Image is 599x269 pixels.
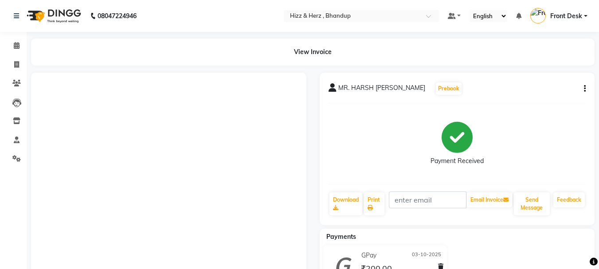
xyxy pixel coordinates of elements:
[412,251,441,260] span: 03-10-2025
[98,4,137,28] b: 08047224946
[530,8,546,23] img: Front Desk
[550,12,582,21] span: Front Desk
[389,191,466,208] input: enter email
[326,233,356,241] span: Payments
[553,192,585,207] a: Feedback
[23,4,83,28] img: logo
[361,251,376,260] span: GPay
[431,156,484,166] div: Payment Received
[364,192,384,215] a: Print
[514,192,550,215] button: Send Message
[31,39,595,66] div: View Invoice
[338,83,425,96] span: MR. HARSH [PERSON_NAME]
[467,192,512,207] button: Email Invoice
[436,82,462,95] button: Prebook
[329,192,362,215] a: Download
